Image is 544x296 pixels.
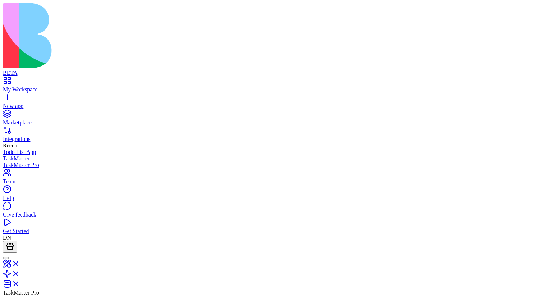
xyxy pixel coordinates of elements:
a: TaskMaster Pro [3,162,541,168]
a: New app [3,96,541,109]
div: Marketplace [3,119,541,126]
div: New app [3,103,541,109]
a: Team [3,172,541,185]
div: Integrations [3,136,541,142]
span: TaskMaster Pro [3,290,39,296]
a: Integrations [3,129,541,142]
a: BETA [3,63,541,76]
div: BETA [3,70,541,76]
div: Team [3,178,541,185]
div: Give feedback [3,211,541,218]
a: Todo List App [3,149,541,155]
a: Help [3,188,541,201]
a: Marketplace [3,113,541,126]
a: Get Started [3,222,541,234]
a: Give feedback [3,205,541,218]
div: My Workspace [3,86,541,93]
a: My Workspace [3,80,541,93]
span: Recent [3,142,19,149]
div: Get Started [3,228,541,234]
div: Help [3,195,541,201]
span: DN [3,234,11,241]
img: logo [3,3,292,68]
a: TaskMaster [3,155,541,162]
